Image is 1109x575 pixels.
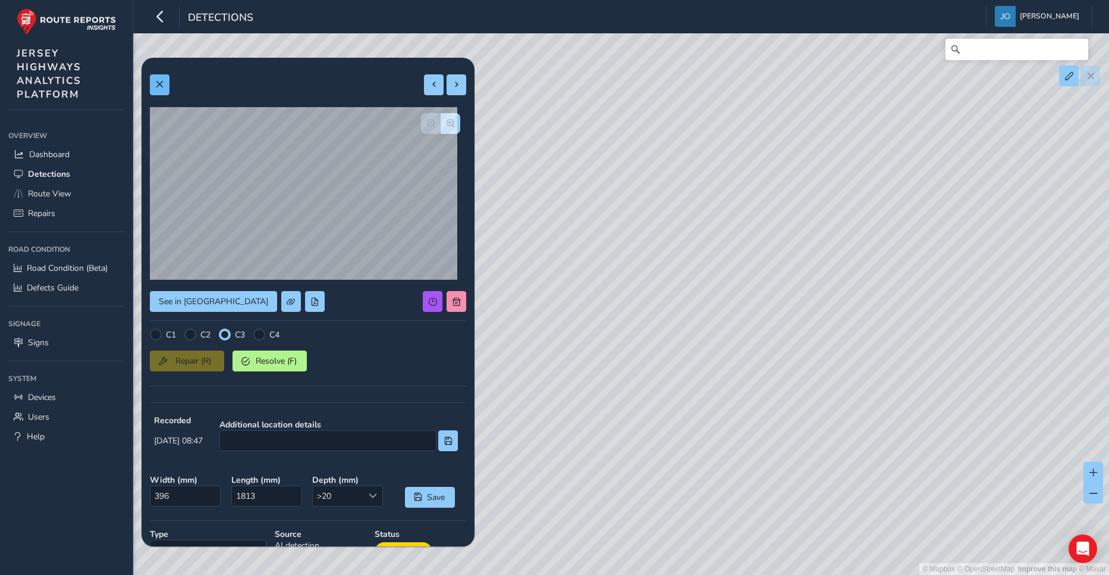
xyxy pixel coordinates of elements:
[8,387,124,407] a: Devices
[8,258,124,278] a: Road Condition (Beta)
[392,545,415,558] span: Repair
[28,392,56,403] span: Devices
[8,333,124,352] a: Signs
[235,329,245,340] label: C3
[166,329,176,340] label: C1
[945,39,1088,60] input: Search
[254,355,298,367] span: Resolve (F)
[405,487,455,508] button: Save
[275,529,366,540] strong: Source
[231,474,304,486] strong: Length ( mm )
[1020,6,1079,27] span: [PERSON_NAME]
[8,370,124,387] div: System
[375,529,466,540] strong: Status
[269,329,279,340] label: C4
[8,145,124,164] a: Dashboard
[426,492,446,503] span: Save
[150,529,266,540] strong: Type
[8,407,124,427] a: Users
[313,486,363,506] span: >20
[8,240,124,258] div: Road Condition
[8,127,124,145] div: Overview
[28,188,71,199] span: Route View
[29,149,70,160] span: Dashboard
[159,296,268,307] span: See in [GEOGRAPHIC_DATA]
[271,524,370,565] div: AI detection
[28,168,70,180] span: Detections
[8,184,124,204] a: Route View
[17,46,81,101] span: JERSEY HIGHWAYS ANALYTICS PLATFORM
[246,540,266,560] div: Select a type
[150,474,223,486] strong: Width ( mm )
[8,315,124,333] div: Signage
[995,6,1083,27] button: [PERSON_NAME]
[188,10,253,27] span: Detections
[27,431,45,442] span: Help
[150,540,246,560] span: Pothole
[150,291,277,312] button: See in Route View
[8,164,124,184] a: Detections
[17,8,116,35] img: rr logo
[219,419,458,430] strong: Additional location details
[233,351,307,371] button: Resolve (F)
[28,208,55,219] span: Repairs
[154,415,203,426] strong: Recorded
[312,474,385,486] strong: Depth ( mm )
[28,411,49,423] span: Users
[200,329,211,340] label: C2
[995,6,1016,27] img: diamond-layout
[1069,535,1097,563] div: Open Intercom Messenger
[8,278,124,298] a: Defects Guide
[154,435,203,446] span: [DATE] 08:47
[28,337,49,348] span: Signs
[27,262,108,274] span: Road Condition (Beta)
[8,204,124,223] a: Repairs
[27,282,78,293] span: Defects Guide
[8,427,124,446] a: Help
